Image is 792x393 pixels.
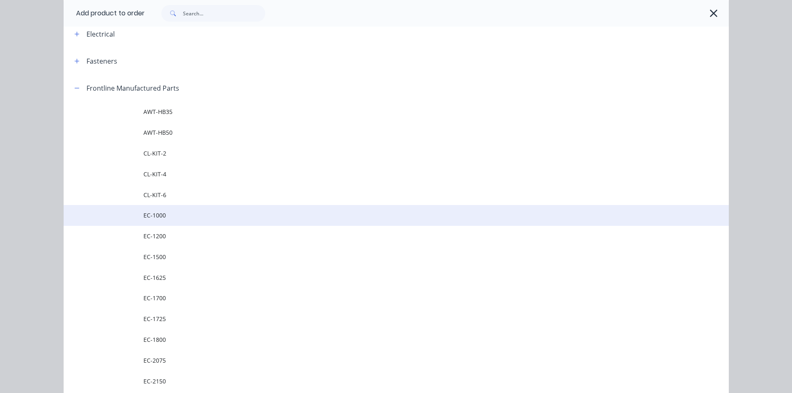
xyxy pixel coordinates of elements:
span: EC-1500 [143,252,612,261]
span: EC-1700 [143,294,612,302]
span: CL-KIT-6 [143,190,612,199]
span: CL-KIT-4 [143,170,612,178]
span: EC-2075 [143,356,612,365]
span: EC-1200 [143,232,612,240]
input: Search... [183,5,265,22]
span: EC-1800 [143,335,612,344]
span: EC-1725 [143,314,612,323]
div: Frontline Manufactured Parts [86,83,179,93]
div: Fasteners [86,56,117,66]
span: CL-KIT-2 [143,149,612,158]
span: AWT-HB35 [143,107,612,116]
span: EC-1000 [143,211,612,220]
div: Electrical [86,29,115,39]
span: AWT-HB50 [143,128,612,137]
span: EC-2150 [143,377,612,386]
span: EC-1625 [143,273,612,282]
